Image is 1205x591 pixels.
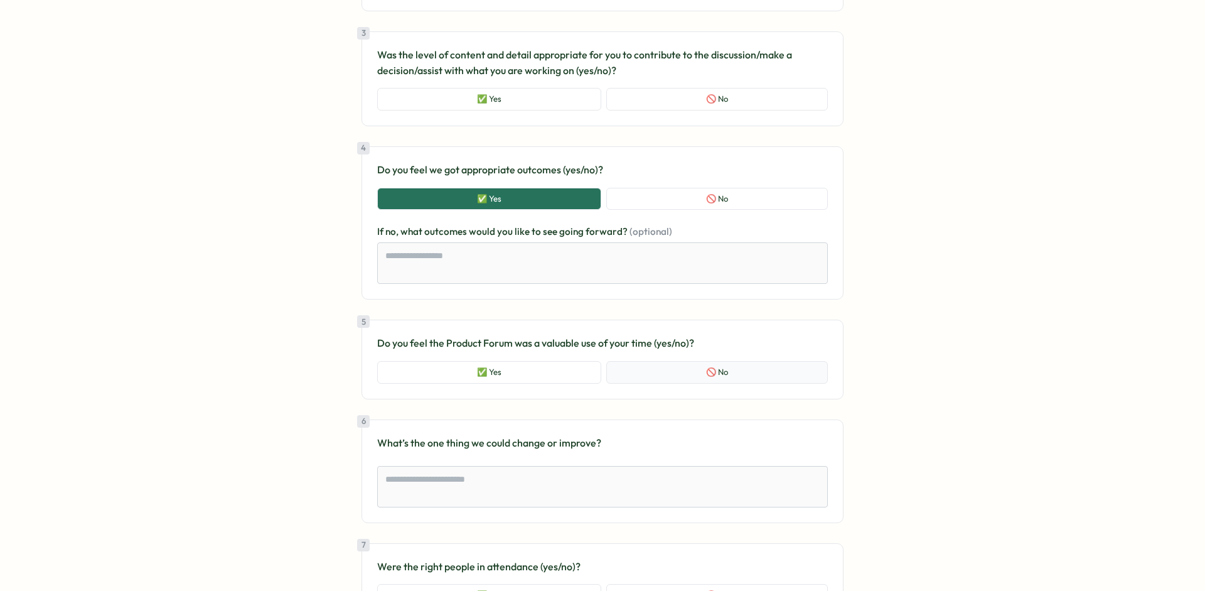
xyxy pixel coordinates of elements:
[532,225,543,237] span: to
[357,415,370,428] div: 6
[469,225,497,237] span: would
[559,225,586,237] span: going
[357,539,370,551] div: 7
[377,162,828,178] p: Do you feel we got appropriate outcomes (yes/no)?
[377,435,828,451] p: What’s the one thing we could change or improve?
[629,225,672,237] span: (optional)
[377,47,828,79] p: Was the level of content and detail appropriate for you to contribute to the discussion/make a de...
[377,335,828,351] p: Do you feel the Product Forum was a valuable use of your time (yes/no)?
[586,225,629,237] span: forward?
[357,27,370,40] div: 3
[606,361,828,384] button: 🚫 No
[606,188,828,210] button: 🚫 No
[377,188,601,210] button: ✅ Yes
[357,142,370,155] div: 4
[377,88,601,111] button: ✅ Yes
[400,225,424,237] span: what
[606,88,828,111] button: 🚫 No
[497,225,515,237] span: you
[377,361,601,384] button: ✅ Yes
[357,315,370,328] div: 5
[543,225,559,237] span: see
[377,559,828,575] p: Were the right people in attendance (yes/no)?
[424,225,469,237] span: outcomes
[377,225,385,237] span: If
[515,225,532,237] span: like
[385,225,400,237] span: no,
